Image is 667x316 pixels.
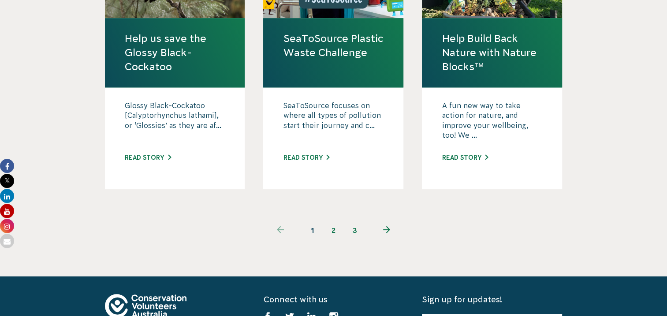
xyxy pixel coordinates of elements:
a: Read story [283,154,329,161]
a: 2 [323,220,344,241]
a: Read story [125,154,171,161]
a: Help us save the Glossy Black-Cockatoo [125,31,225,74]
h5: Sign up for updates! [422,294,562,305]
a: Next page [365,220,408,241]
h5: Connect with us [263,294,403,305]
a: Help Build Back Nature with Nature Blocks™ [442,31,542,74]
p: A fun new way to take action for nature, and improve your wellbeing, too! We ... [442,101,542,145]
a: 3 [344,220,365,241]
a: Read story [442,154,488,161]
span: 1 [302,220,323,241]
p: SeaToSource focuses on where all types of pollution start their journey and c... [283,101,384,145]
ul: Pagination [259,220,408,241]
a: SeaToSource Plastic Waste Challenge [283,31,384,60]
p: Glossy Black-Cockatoo [Calyptorhynchus lathami], or ‘Glossies’ as they are af... [125,101,225,145]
